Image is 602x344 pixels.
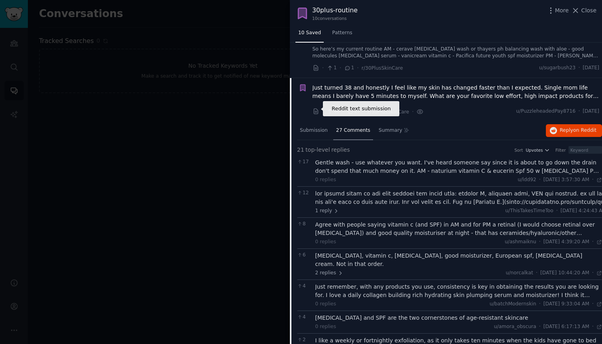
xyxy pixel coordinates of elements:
[505,208,553,213] span: u/ThisTakesTimeToo
[592,238,594,246] span: ·
[297,190,311,197] span: 12
[581,6,596,15] span: Close
[494,324,536,329] span: u/amora_obscura
[539,301,541,308] span: ·
[506,270,533,276] span: u/norcalkat
[313,46,600,60] a: So here’s my current routine AM - cerave [MEDICAL_DATA] wash or thayers ph balancing wash with al...
[297,336,311,344] span: 2
[526,147,550,153] button: Upvotes
[331,146,350,154] span: replies
[540,270,589,277] span: [DATE] 10:44:20 AM
[312,16,358,21] div: 10 conversation s
[363,107,365,116] span: ·
[357,64,359,72] span: ·
[326,64,336,72] span: 1
[592,176,594,184] span: ·
[297,158,311,166] span: 17
[514,147,523,153] div: Sort
[583,108,599,115] span: [DATE]
[569,146,602,154] input: Keyword
[329,27,355,43] a: Patterns
[326,108,340,115] span: 48
[555,6,569,15] span: More
[490,301,536,307] span: u/batchModernskin
[592,301,594,308] span: ·
[315,207,339,215] span: 1 reply
[579,64,580,72] span: ·
[340,64,341,72] span: ·
[539,176,541,184] span: ·
[300,127,328,134] span: Submission
[543,301,589,308] span: [DATE] 9:33:04 AM
[539,64,576,72] span: u/sugarbush23
[412,107,414,116] span: ·
[573,127,596,133] span: on Reddit
[322,64,324,72] span: ·
[583,64,599,72] span: [DATE]
[322,107,324,116] span: ·
[297,252,311,259] span: 6
[518,177,536,182] span: u/ldd92
[543,323,589,330] span: [DATE] 6:17:13 AM
[313,84,600,100] a: Just turned 38 and honestly I feel like my skin has changed faster than I expected. Single mom li...
[516,108,575,115] span: u/PuzzleheadedPay8716
[312,6,358,16] div: 30plus-routine
[315,270,343,277] span: 2 replies
[297,221,311,228] span: 8
[556,207,558,215] span: ·
[555,147,566,153] div: Filter
[579,108,580,115] span: ·
[505,239,536,244] span: u/ashmaiknu
[539,238,541,246] span: ·
[379,127,402,134] span: Summary
[543,176,589,184] span: [DATE] 3:57:30 AM
[343,107,344,116] span: ·
[297,283,311,290] span: 4
[546,124,602,137] button: Replyon Reddit
[295,27,324,43] a: 10 Saved
[298,29,321,37] span: 10 Saved
[592,270,594,277] span: ·
[536,270,537,277] span: ·
[297,146,304,154] span: 21
[297,314,311,321] span: 4
[571,6,596,15] button: Close
[543,238,589,246] span: [DATE] 4:39:20 AM
[362,65,403,71] span: r/30PlusSkinCare
[336,127,370,134] span: 27 Comments
[526,147,543,153] span: Upvotes
[547,6,569,15] button: More
[539,323,541,330] span: ·
[560,127,596,134] span: Reply
[332,29,352,37] span: Patterns
[305,146,330,154] span: top-level
[344,64,354,72] span: 1
[347,108,360,115] span: 27
[592,323,594,330] span: ·
[368,109,409,115] span: r/30PlusSkinCare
